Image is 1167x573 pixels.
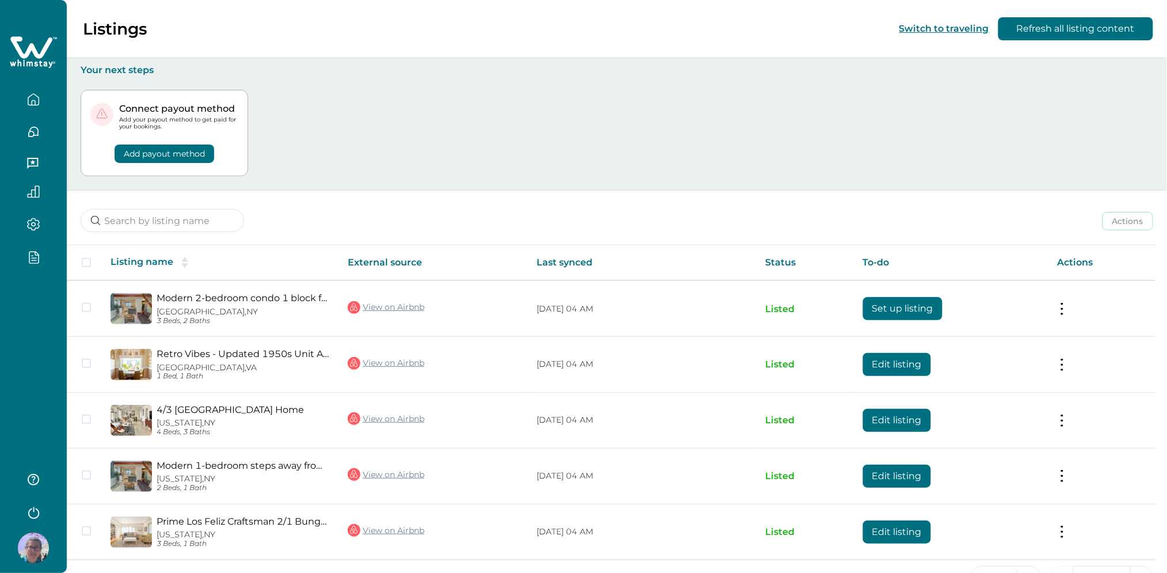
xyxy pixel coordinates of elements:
[1103,212,1153,230] button: Actions
[83,19,147,39] p: Listings
[157,317,329,325] p: 3 Beds, 2 Baths
[157,516,329,527] a: Prime Los Feliz Craftsman 2/1 Bungalow Home.
[863,465,931,488] button: Edit listing
[766,526,845,538] p: Listed
[348,411,424,426] a: View on Airbnb
[115,145,214,163] button: Add payout method
[157,540,329,548] p: 3 Beds, 1 Bath
[537,470,747,482] p: [DATE] 04 AM
[527,245,757,280] th: Last synced
[18,533,49,564] img: Whimstay Host
[119,116,238,130] p: Add your payout method to get paid for your bookings.
[854,245,1048,280] th: To-do
[157,530,329,540] p: [US_STATE], NY
[1048,245,1156,280] th: Actions
[863,409,931,432] button: Edit listing
[766,415,845,426] p: Listed
[157,363,329,373] p: [GEOGRAPHIC_DATA], VA
[157,460,329,471] a: Modern 1-bedroom steps away from the beach
[998,17,1153,40] button: Refresh all listing content
[157,348,329,359] a: Retro Vibes - Updated 1950s Unit A/C Parking
[157,428,329,437] p: 4 Beds, 3 Baths
[157,484,329,492] p: 2 Beds, 1 Bath
[81,209,244,232] input: Search by listing name
[863,353,931,376] button: Edit listing
[157,474,329,484] p: [US_STATE], NY
[111,349,152,380] img: propertyImage_Retro Vibes - Updated 1950s Unit A/C Parking
[863,297,942,320] button: Set up listing
[348,467,424,482] a: View on Airbnb
[766,359,845,370] p: Listed
[157,404,329,415] a: 4/3 [GEOGRAPHIC_DATA] Home
[173,257,196,268] button: sorting
[119,103,238,115] p: Connect payout method
[81,64,1153,76] p: Your next steps
[157,372,329,381] p: 1 Bed, 1 Bath
[111,461,152,492] img: propertyImage_Modern 1-bedroom steps away from the beach
[766,470,845,482] p: Listed
[101,245,339,280] th: Listing name
[348,523,424,538] a: View on Airbnb
[348,300,424,315] a: View on Airbnb
[111,405,152,436] img: propertyImage_4/3 West LA Modern Bungalow Home
[537,303,747,315] p: [DATE] 04 AM
[537,526,747,538] p: [DATE] 04 AM
[863,521,931,544] button: Edit listing
[111,517,152,548] img: propertyImage_Prime Los Feliz Craftsman 2/1 Bungalow Home.
[757,245,854,280] th: Status
[157,307,329,317] p: [GEOGRAPHIC_DATA], NY
[339,245,527,280] th: External source
[157,293,329,303] a: Modern 2-bedroom condo 1 block from [GEOGRAPHIC_DATA]
[766,303,845,315] p: Listed
[348,356,424,371] a: View on Airbnb
[157,418,329,428] p: [US_STATE], NY
[111,293,152,324] img: propertyImage_Modern 2-bedroom condo 1 block from Venice beach
[899,23,989,34] button: Switch to traveling
[537,359,747,370] p: [DATE] 04 AM
[537,415,747,426] p: [DATE] 04 AM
